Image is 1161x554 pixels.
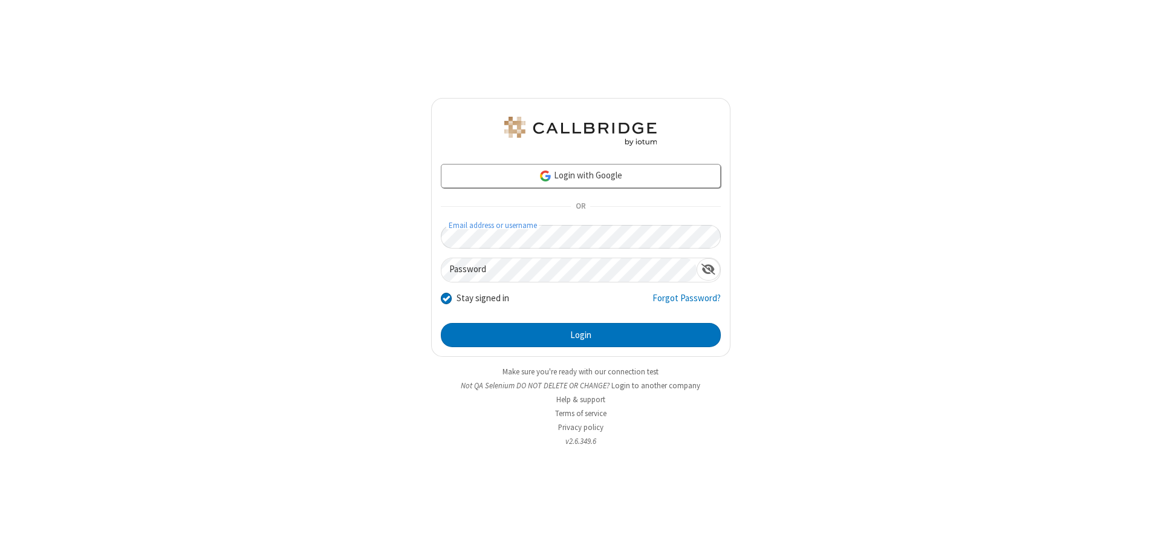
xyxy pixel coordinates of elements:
li: Not QA Selenium DO NOT DELETE OR CHANGE? [431,380,730,391]
input: Email address or username [441,225,721,249]
a: Forgot Password? [652,292,721,314]
a: Login with Google [441,164,721,188]
a: Make sure you're ready with our connection test [502,367,659,377]
a: Privacy policy [558,422,603,432]
a: Help & support [556,394,605,405]
div: Show password [697,258,720,281]
button: Login [441,323,721,347]
button: Login to another company [611,380,700,391]
img: google-icon.png [539,169,552,183]
li: v2.6.349.6 [431,435,730,447]
a: Terms of service [555,408,607,419]
label: Stay signed in [457,292,509,305]
input: Password [441,258,697,282]
img: QA Selenium DO NOT DELETE OR CHANGE [502,117,659,146]
span: OR [571,198,590,215]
